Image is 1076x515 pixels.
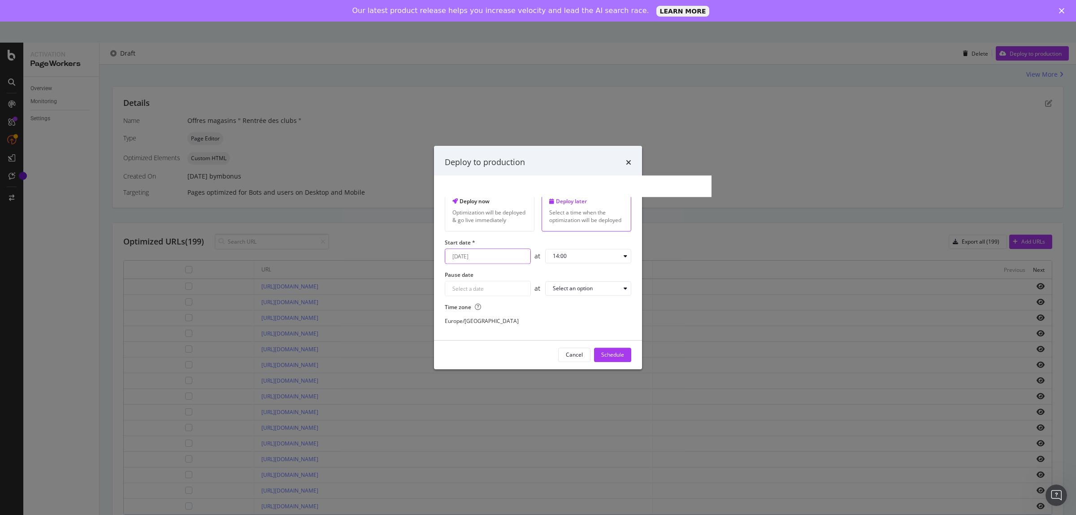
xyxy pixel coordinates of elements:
[445,271,631,279] label: Pause date
[594,348,631,362] button: Schedule
[445,318,519,325] div: Europe/[GEOGRAPHIC_DATA]
[445,304,631,311] label: Time zone
[626,157,631,168] div: times
[452,197,527,205] div: Deploy now
[553,253,567,259] div: 14:00
[553,286,593,292] div: Select an option
[434,146,642,369] div: modal
[566,351,583,358] div: Cancel
[656,6,710,17] a: LEARN MORE
[549,209,624,224] div: Select a time when the optimization will be deployed
[1046,484,1067,506] iframe: Intercom live chat
[445,157,525,168] div: Deploy to production
[445,239,631,246] label: Start date *
[445,282,530,296] input: Select a date
[549,197,624,205] div: Deploy later
[352,6,649,15] div: Our latest product release helps you increase velocity and lead the AI search race.
[545,282,631,296] button: Select an option
[558,348,590,362] button: Cancel
[445,249,530,263] input: Select a date
[545,249,631,263] button: 14:00
[531,284,545,293] div: at
[601,351,624,358] div: Schedule
[452,209,527,224] div: Optimization will be deployed & go live immediately
[531,252,545,261] div: at
[1059,8,1068,13] div: Fermer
